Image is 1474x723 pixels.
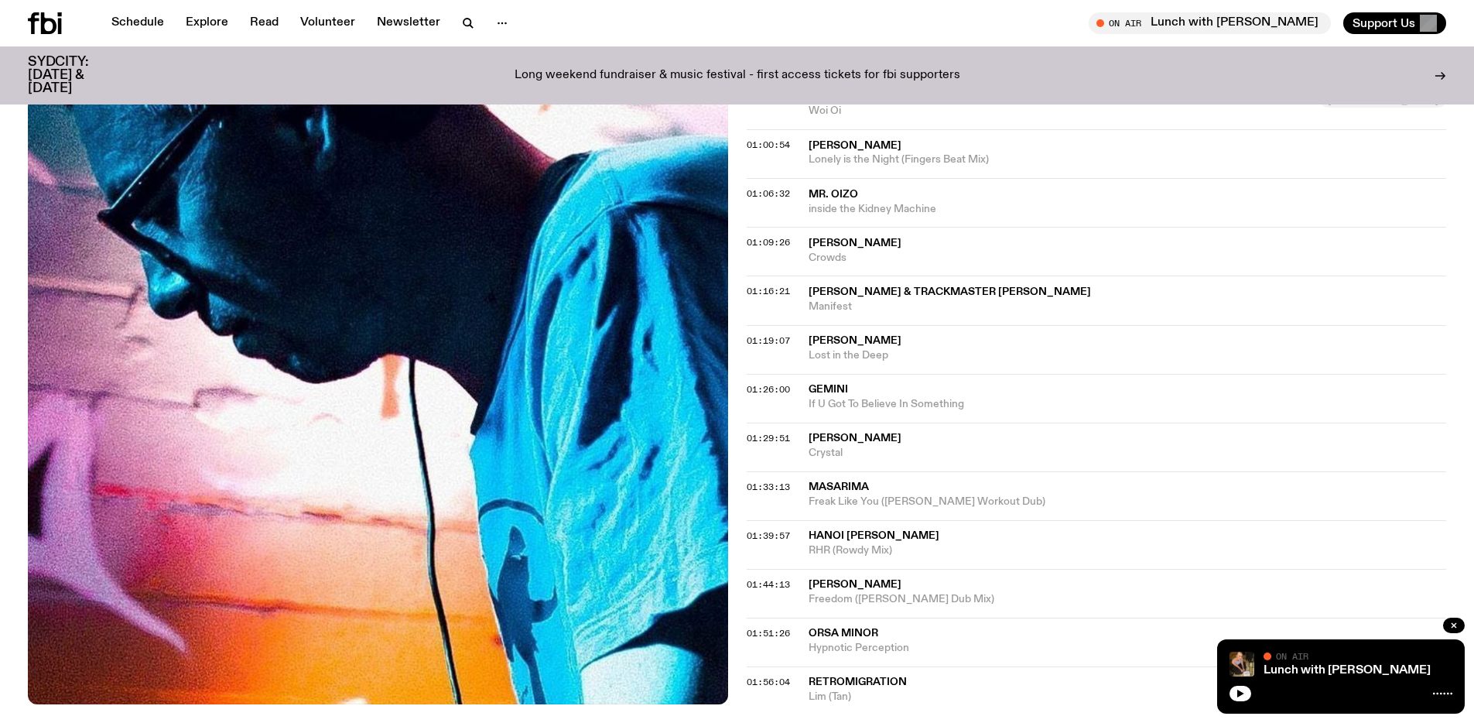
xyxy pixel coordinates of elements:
[176,12,238,34] a: Explore
[747,337,790,345] button: 01:19:07
[1089,12,1331,34] button: On AirLunch with [PERSON_NAME]
[809,348,1447,363] span: Lost in the Deep
[809,104,1312,118] span: Woi Oi
[809,433,901,444] span: [PERSON_NAME]
[809,481,869,492] span: Masarima
[102,12,173,34] a: Schedule
[809,592,1447,607] span: Freedom ([PERSON_NAME] Dub Mix)
[809,202,1447,217] span: inside the Kidney Machine
[747,529,790,542] span: 01:39:57
[747,578,790,591] span: 01:44:13
[747,532,790,540] button: 01:39:57
[1276,651,1308,661] span: On Air
[809,152,1447,167] span: Lonely is the Night (Fingers Beat Mix)
[747,627,790,639] span: 01:51:26
[747,334,790,347] span: 01:19:07
[747,190,790,198] button: 01:06:32
[809,384,848,395] span: Gemini
[747,483,790,492] button: 01:33:13
[809,543,1447,558] span: RHR (Rowdy Mix)
[809,579,901,590] span: [PERSON_NAME]
[809,690,1447,704] span: Lim (Tan)
[747,383,790,396] span: 01:26:00
[747,139,790,151] span: 01:00:54
[1343,12,1446,34] button: Support Us
[809,251,1447,266] span: Crowds
[809,446,1447,461] span: Crystal
[747,287,790,296] button: 01:16:21
[747,238,790,247] button: 01:09:26
[747,141,790,149] button: 01:00:54
[809,641,1447,656] span: Hypnotic Perception
[809,238,901,248] span: [PERSON_NAME]
[809,628,878,639] span: Orsa Minor
[809,300,1447,314] span: Manifest
[809,189,858,200] span: Mr. Oizo
[747,236,790,248] span: 01:09:26
[368,12,450,34] a: Newsletter
[747,187,790,200] span: 01:06:32
[291,12,364,34] a: Volunteer
[1353,16,1415,30] span: Support Us
[809,677,907,687] span: Retromigration
[747,385,790,394] button: 01:26:00
[747,581,790,589] button: 01:44:13
[241,12,288,34] a: Read
[1264,664,1431,677] a: Lunch with [PERSON_NAME]
[747,434,790,443] button: 01:29:51
[1229,652,1254,677] img: SLC lunch cover
[515,69,960,83] p: Long weekend fundraiser & music festival - first access tickets for fbi supporters
[747,432,790,444] span: 01:29:51
[809,286,1091,297] span: [PERSON_NAME] & Trackmaster [PERSON_NAME]
[28,56,127,95] h3: SYDCITY: [DATE] & [DATE]
[747,676,790,688] span: 01:56:04
[809,530,939,541] span: Hanoi [PERSON_NAME]
[747,481,790,493] span: 01:33:13
[809,335,901,346] span: [PERSON_NAME]
[809,495,1447,509] span: Freak Like You ([PERSON_NAME] Workout Dub)
[809,397,1447,412] span: If U Got To Believe In Something
[747,629,790,638] button: 01:51:26
[809,140,901,151] span: [PERSON_NAME]
[747,678,790,687] button: 01:56:04
[747,285,790,297] span: 01:16:21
